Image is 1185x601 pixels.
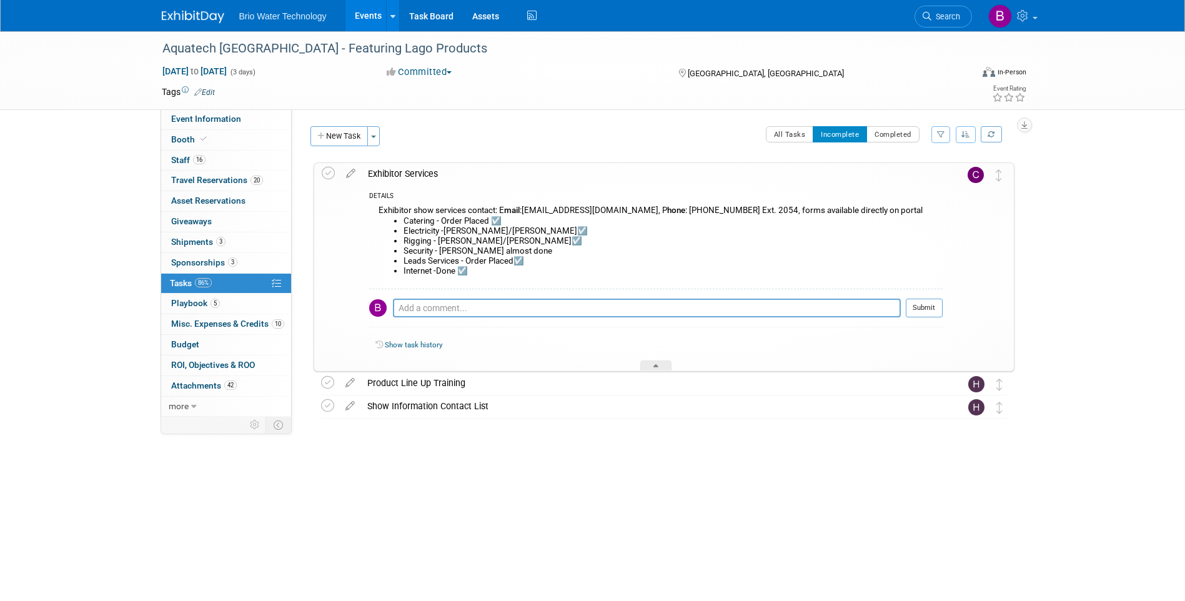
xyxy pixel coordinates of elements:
[161,376,291,396] a: Attachments42
[162,66,227,77] span: [DATE] [DATE]
[171,155,206,165] span: Staff
[983,67,995,77] img: Format-Inperson.png
[385,340,442,349] a: Show task history
[171,339,199,349] span: Budget
[996,169,1002,181] i: Move task
[997,67,1026,77] div: In-Person
[369,202,943,288] div: Exhibitor show services contact: E :[EMAIL_ADDRESS][DOMAIN_NAME], P : [PHONE_NUMBER] Ext. 2054, f...
[988,4,1012,28] img: Brandye Gahagan
[992,86,1026,92] div: Event Rating
[931,12,960,21] span: Search
[161,191,291,211] a: Asset Reservations
[171,380,237,390] span: Attachments
[158,37,953,60] div: Aquatech [GEOGRAPHIC_DATA] - Featuring Lago Products
[981,126,1002,142] a: Refresh
[169,401,189,411] span: more
[171,237,226,247] span: Shipments
[239,11,327,21] span: Brio Water Technology
[369,192,943,202] div: DETAILS
[766,126,814,142] button: All Tasks
[161,151,291,171] a: Staff16
[171,257,237,267] span: Sponsorships
[171,134,209,144] span: Booth
[161,109,291,129] a: Event Information
[228,257,237,267] span: 3
[369,299,387,317] img: Brandye Gahagan
[161,253,291,273] a: Sponsorships3
[161,314,291,334] a: Misc. Expenses & Credits10
[404,256,943,266] li: Leads Services - Order Placed☑️
[813,126,867,142] button: Incomplete
[362,163,943,184] div: Exhibitor Services
[968,167,984,183] img: Cynthia Mendoza
[161,212,291,232] a: Giveaways
[161,232,291,252] a: Shipments3
[898,65,1027,84] div: Event Format
[310,126,368,146] button: New Task
[171,114,241,124] span: Event Information
[195,278,212,287] span: 86%
[339,400,361,412] a: edit
[161,171,291,191] a: Travel Reservations20
[404,226,943,236] li: Electricity -[PERSON_NAME]/[PERSON_NAME]☑️
[162,86,215,98] td: Tags
[193,155,206,164] span: 16
[688,69,844,78] span: [GEOGRAPHIC_DATA], [GEOGRAPHIC_DATA]
[189,66,201,76] span: to
[162,11,224,23] img: ExhibitDay
[361,372,943,394] div: Product Line Up Training
[161,274,291,294] a: Tasks86%
[968,376,984,392] img: Harry Mesak
[272,319,284,329] span: 10
[171,216,212,226] span: Giveaways
[404,246,943,256] li: Security - [PERSON_NAME] almost done
[667,206,685,215] b: hone
[161,130,291,150] a: Booth
[968,399,984,415] img: Harry Mesak
[216,237,226,246] span: 3
[996,402,1003,414] i: Move task
[224,380,237,390] span: 42
[194,88,215,97] a: Edit
[404,266,943,276] li: Internet -Done ☑️
[504,206,520,215] b: mail
[229,68,255,76] span: (3 days)
[171,360,255,370] span: ROI, Objectives & ROO
[866,126,920,142] button: Completed
[244,417,266,433] td: Personalize Event Tab Strip
[915,6,972,27] a: Search
[404,216,943,226] li: Catering - Order Placed ☑️
[171,175,263,185] span: Travel Reservations
[404,236,943,246] li: Rigging - [PERSON_NAME]/[PERSON_NAME]☑️
[339,377,361,389] a: edit
[382,66,457,79] button: Committed
[171,196,245,206] span: Asset Reservations
[170,278,212,288] span: Tasks
[265,417,291,433] td: Toggle Event Tabs
[361,395,943,417] div: Show Information Contact List
[906,299,943,317] button: Submit
[161,335,291,355] a: Budget
[250,176,263,185] span: 20
[161,294,291,314] a: Playbook5
[161,355,291,375] a: ROI, Objectives & ROO
[340,168,362,179] a: edit
[996,379,1003,390] i: Move task
[171,319,284,329] span: Misc. Expenses & Credits
[171,298,220,308] span: Playbook
[161,397,291,417] a: more
[201,136,207,142] i: Booth reservation complete
[211,299,220,308] span: 5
